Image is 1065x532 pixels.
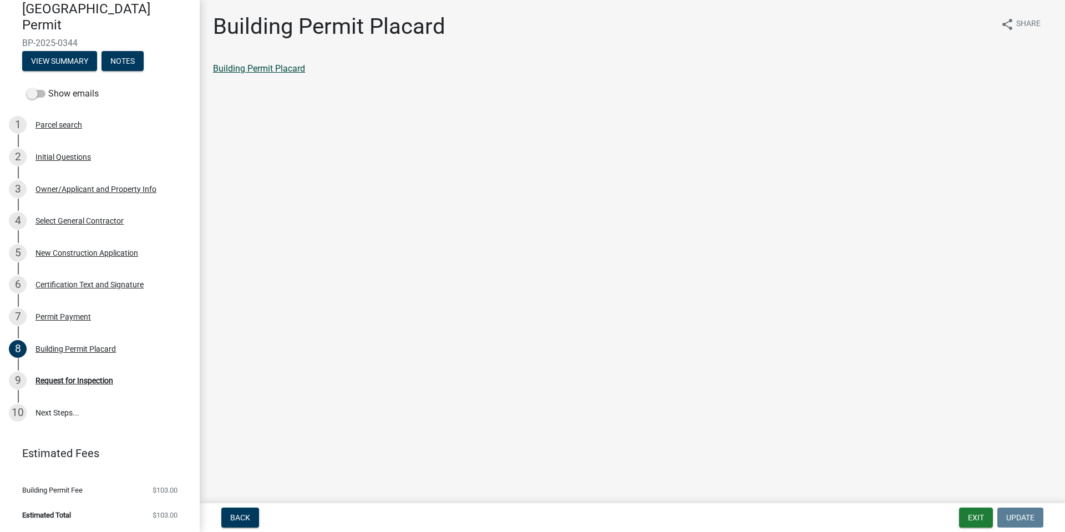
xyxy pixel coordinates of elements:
[213,13,445,40] h1: Building Permit Placard
[9,340,27,358] div: 8
[35,217,124,225] div: Select General Contractor
[9,116,27,134] div: 1
[22,57,97,66] wm-modal-confirm: Summary
[22,51,97,71] button: View Summary
[9,212,27,230] div: 4
[959,508,993,528] button: Exit
[221,508,259,528] button: Back
[153,487,177,494] span: $103.00
[9,372,27,389] div: 9
[992,13,1049,35] button: shareShare
[22,511,71,519] span: Estimated Total
[35,313,91,321] div: Permit Payment
[1001,18,1014,31] i: share
[35,377,113,384] div: Request for Inspection
[1016,18,1041,31] span: Share
[230,513,250,522] span: Back
[9,180,27,198] div: 3
[9,244,27,262] div: 5
[9,148,27,166] div: 2
[35,345,116,353] div: Building Permit Placard
[153,511,177,519] span: $103.00
[35,153,91,161] div: Initial Questions
[22,487,83,494] span: Building Permit Fee
[9,404,27,422] div: 10
[27,87,99,100] label: Show emails
[997,508,1043,528] button: Update
[1006,513,1034,522] span: Update
[35,185,156,193] div: Owner/Applicant and Property Info
[9,442,182,464] a: Estimated Fees
[102,51,144,71] button: Notes
[35,249,138,257] div: New Construction Application
[22,1,191,33] h4: [GEOGRAPHIC_DATA] Permit
[9,276,27,293] div: 6
[35,121,82,129] div: Parcel search
[9,308,27,326] div: 7
[22,38,177,48] span: BP-2025-0344
[102,57,144,66] wm-modal-confirm: Notes
[35,281,144,288] div: Certification Text and Signature
[213,63,305,74] a: Building Permit Placard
